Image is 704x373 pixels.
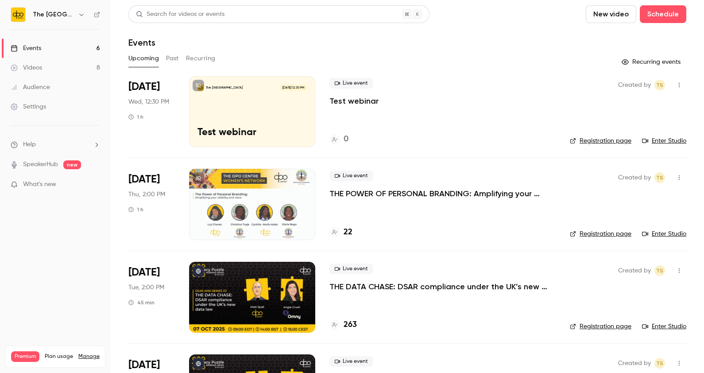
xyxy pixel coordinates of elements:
[23,140,36,149] span: Help
[186,51,216,66] button: Recurring
[11,83,50,92] div: Audience
[586,5,636,23] button: New video
[654,80,665,90] span: Taylor Swann
[128,283,164,292] span: Tue, 2:00 PM
[329,226,352,238] a: 22
[329,319,357,331] a: 263
[654,172,665,183] span: Taylor Swann
[656,358,663,369] span: TS
[78,353,100,360] a: Manage
[329,171,373,181] span: Live event
[128,80,160,94] span: [DATE]
[128,206,143,213] div: 1 h
[654,358,665,369] span: Taylor Swann
[642,229,686,238] a: Enter Studio
[23,160,58,169] a: SpeakerHub
[128,299,155,306] div: 45 min
[128,51,159,66] button: Upcoming
[279,85,306,91] span: [DATE] 12:30 PM
[63,160,81,169] span: new
[128,169,175,240] div: Oct 2 Thu, 2:00 PM (Europe/London)
[11,140,100,149] li: help-dropdown-opener
[128,265,160,280] span: [DATE]
[11,351,39,362] span: Premium
[329,133,348,145] a: 0
[329,356,373,367] span: Live event
[618,265,651,276] span: Created by
[618,172,651,183] span: Created by
[128,37,155,48] h1: Events
[654,265,665,276] span: Taylor Swann
[206,85,243,90] p: The [GEOGRAPHIC_DATA]
[166,51,179,66] button: Past
[618,55,686,69] button: Recurring events
[570,136,631,145] a: Registration page
[128,97,169,106] span: Wed, 12:30 PM
[656,80,663,90] span: TS
[189,76,315,147] a: Test webinar The [GEOGRAPHIC_DATA][DATE] 12:30 PMTest webinar
[197,127,307,139] p: Test webinar
[128,113,143,120] div: 1 h
[344,133,348,145] h4: 0
[329,96,379,106] a: Test webinar
[656,265,663,276] span: TS
[570,229,631,238] a: Registration page
[128,190,165,199] span: Thu, 2:00 PM
[89,181,100,189] iframe: Noticeable Trigger
[618,358,651,369] span: Created by
[136,10,224,19] div: Search for videos or events
[329,188,556,199] a: THE POWER OF PERSONAL BRANDING: Amplifying your visibility invoice
[128,76,175,147] div: Oct 1 Wed, 12:30 PM (Europe/London)
[45,353,73,360] span: Plan usage
[329,264,373,274] span: Live event
[656,172,663,183] span: TS
[344,226,352,238] h4: 22
[23,180,56,189] span: What's new
[329,281,556,292] a: THE DATA CHASE: DSAR compliance under the UK’s new data law
[128,262,175,333] div: Oct 7 Tue, 2:00 PM (Europe/London)
[642,136,686,145] a: Enter Studio
[329,78,373,89] span: Live event
[570,322,631,331] a: Registration page
[642,322,686,331] a: Enter Studio
[11,44,41,53] div: Events
[33,10,74,19] h6: The [GEOGRAPHIC_DATA]
[128,172,160,186] span: [DATE]
[618,80,651,90] span: Created by
[128,358,160,372] span: [DATE]
[11,8,25,22] img: The DPO Centre
[344,319,357,331] h4: 263
[640,5,686,23] button: Schedule
[11,102,46,111] div: Settings
[11,63,42,72] div: Videos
